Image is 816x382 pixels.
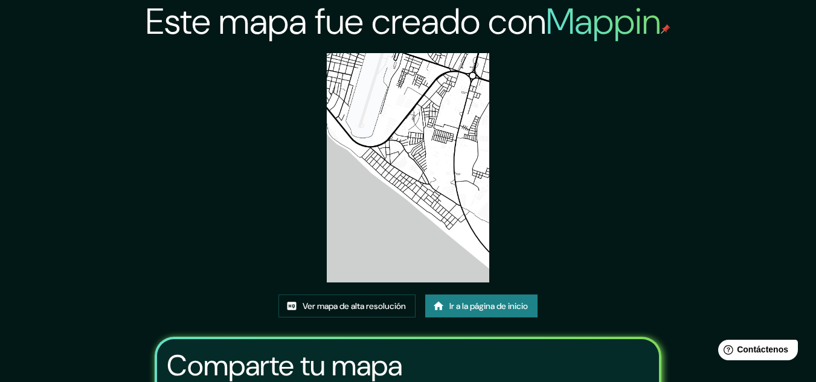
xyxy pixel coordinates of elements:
font: Ir a la página de inicio [449,301,528,311]
a: Ir a la página de inicio [425,294,538,317]
iframe: Lanzador de widgets de ayuda [708,335,803,369]
a: Ver mapa de alta resolución [278,294,416,317]
font: Ver mapa de alta resolución [303,301,406,311]
img: pin de mapeo [661,24,670,34]
img: created-map [327,53,489,282]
